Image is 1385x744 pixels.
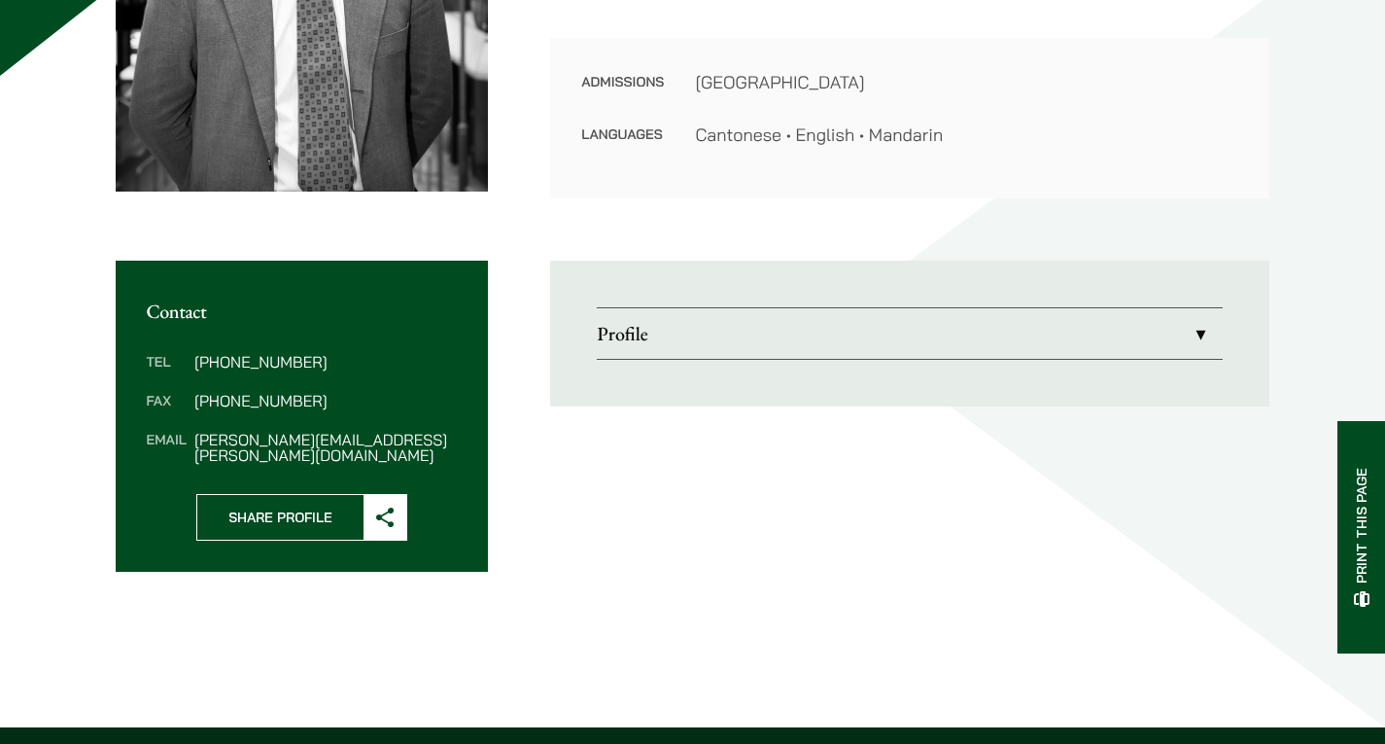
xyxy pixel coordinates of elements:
dd: [PERSON_NAME][EMAIL_ADDRESS][PERSON_NAME][DOMAIN_NAME] [194,432,457,463]
dd: [PHONE_NUMBER] [194,393,457,408]
span: Share Profile [197,495,364,540]
dt: Languages [581,122,664,148]
dd: Cantonese • English • Mandarin [695,122,1238,148]
dt: Fax [147,393,187,432]
h2: Contact [147,300,458,323]
dd: [PHONE_NUMBER] [194,354,457,370]
a: Profile [597,308,1223,359]
dt: Admissions [581,69,664,122]
button: Share Profile [196,494,407,541]
dt: Email [147,432,187,463]
dd: [GEOGRAPHIC_DATA] [695,69,1238,95]
dt: Tel [147,354,187,393]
